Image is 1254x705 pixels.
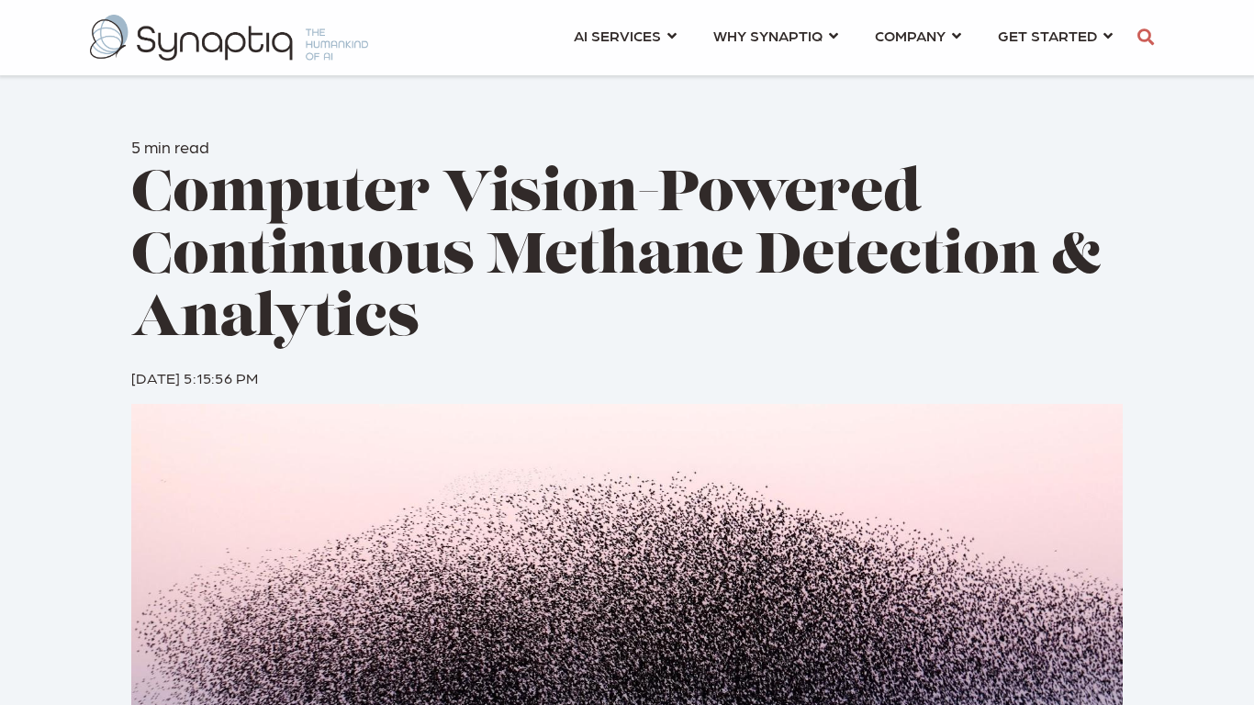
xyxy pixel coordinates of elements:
nav: menu [555,5,1131,71]
h6: 5 min read [131,137,1123,157]
span: AI SERVICES [574,23,661,48]
span: Computer Vision-Powered Continuous Methane Detection & Analytics [131,167,1101,350]
a: AI SERVICES [574,18,677,52]
img: synaptiq logo-2 [90,15,368,61]
a: COMPANY [875,18,961,52]
span: [DATE] 5:15:56 PM [131,368,258,386]
a: GET STARTED [998,18,1113,52]
a: WHY SYNAPTIQ [713,18,838,52]
span: GET STARTED [998,23,1097,48]
span: WHY SYNAPTIQ [713,23,823,48]
span: COMPANY [875,23,946,48]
